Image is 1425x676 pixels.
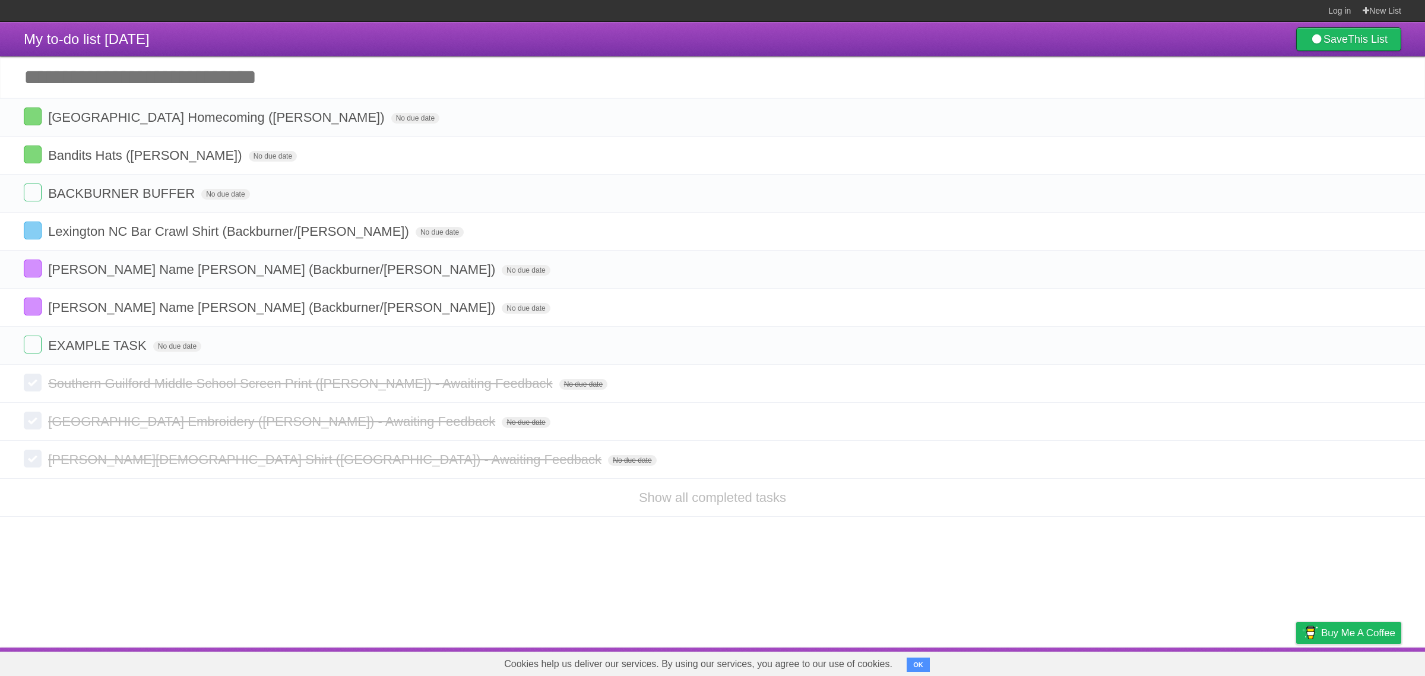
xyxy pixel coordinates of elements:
a: Privacy [1281,650,1312,673]
span: No due date [201,189,249,200]
label: Done [24,146,42,163]
span: Buy me a coffee [1321,623,1395,643]
span: [GEOGRAPHIC_DATA] Embroidery ([PERSON_NAME]) - Awaiting Feedback [48,414,498,429]
span: No due date [249,151,297,162]
a: Show all completed tasks [639,490,786,505]
label: Done [24,184,42,201]
span: [PERSON_NAME][DEMOGRAPHIC_DATA] Shirt ([GEOGRAPHIC_DATA]) - Awaiting Feedback [48,452,604,467]
img: Buy me a coffee [1302,623,1318,643]
span: No due date [502,303,550,314]
label: Done [24,412,42,429]
a: About [1138,650,1163,673]
span: No due date [391,113,439,124]
span: [PERSON_NAME] Name [PERSON_NAME] (Backburner/[PERSON_NAME]) [48,300,498,315]
span: No due date [153,341,201,352]
label: Done [24,450,42,467]
label: Done [24,108,42,125]
span: No due date [559,379,607,390]
span: No due date [416,227,464,238]
span: No due date [502,265,550,276]
label: Done [24,374,42,391]
span: My to-do list [DATE] [24,31,150,47]
label: Done [24,298,42,315]
a: Terms [1240,650,1266,673]
a: Buy me a coffee [1296,622,1401,644]
span: Cookies help us deliver our services. By using our services, you agree to our use of cookies. [492,652,904,676]
label: Done [24,260,42,277]
span: Lexington NC Bar Crawl Shirt (Backburner/[PERSON_NAME]) [48,224,412,239]
span: BACKBURNER BUFFER [48,186,198,201]
b: This List [1348,33,1388,45]
a: Developers [1177,650,1225,673]
button: OK [907,658,930,672]
span: No due date [608,455,656,466]
span: EXAMPLE TASK [48,338,149,353]
span: [PERSON_NAME] Name [PERSON_NAME] (Backburner/[PERSON_NAME]) [48,262,498,277]
span: [GEOGRAPHIC_DATA] Homecoming ([PERSON_NAME]) [48,110,387,125]
label: Done [24,222,42,239]
a: SaveThis List [1296,27,1401,51]
span: Bandits Hats ([PERSON_NAME]) [48,148,245,163]
label: Done [24,336,42,353]
a: Suggest a feature [1326,650,1401,673]
span: No due date [502,417,550,428]
span: Southern Guilford Middle School Screen Print ([PERSON_NAME]) - Awaiting Feedback [48,376,555,391]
